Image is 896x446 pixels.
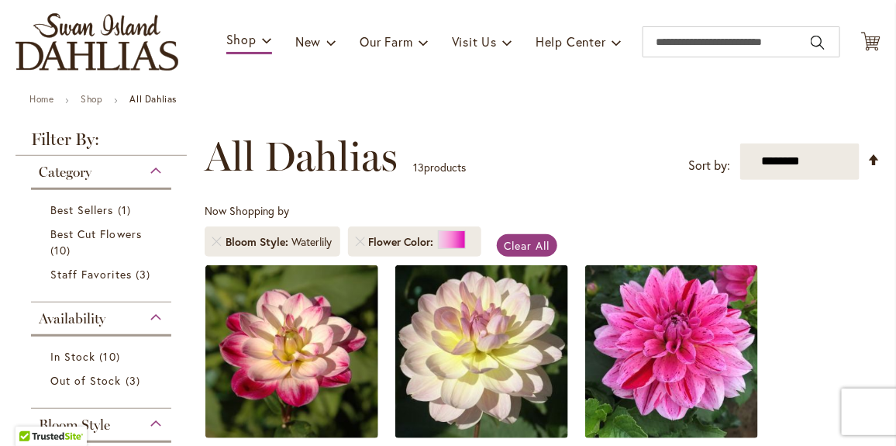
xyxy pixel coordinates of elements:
span: In Stock [50,349,95,364]
span: Availability [39,310,105,327]
img: BINKY [205,265,378,438]
span: All Dahlias [205,133,398,180]
span: 3 [126,372,144,389]
span: 13 [414,160,425,175]
span: Flower Color [369,234,438,250]
span: 1 [118,202,135,218]
span: Our Farm [360,33,412,50]
a: In Stock 10 [50,348,156,365]
span: Bloom Style [39,417,110,434]
span: Best Sellers [50,202,114,217]
a: Best Cut Flowers [50,226,156,258]
span: Now Shopping by [205,203,289,218]
a: Clear All [497,234,558,257]
span: Clear All [505,238,550,253]
a: CHA CHING [585,427,758,441]
span: Bloom Style [226,234,292,250]
span: Best Cut Flowers [50,226,142,241]
strong: Filter By: [16,131,187,156]
a: Remove Flower Color Pink [356,237,365,247]
span: Category [39,164,91,181]
span: 10 [50,242,74,258]
strong: All Dahlias [129,93,177,105]
a: store logo [16,13,178,71]
a: Out of Stock 3 [50,372,156,389]
span: Staff Favorites [50,267,132,282]
iframe: Launch Accessibility Center [12,391,55,434]
span: 10 [99,348,123,365]
a: Shop [81,93,102,105]
span: Out of Stock [50,373,122,388]
a: BINKY [205,427,378,441]
span: New [295,33,321,50]
a: BLISS [395,427,568,441]
a: Remove Bloom Style Waterlily [212,237,222,247]
p: products [414,155,467,180]
span: Shop [226,31,257,47]
a: Home [29,93,53,105]
span: Visit Us [452,33,497,50]
img: BLISS [395,265,568,438]
span: Help Center [536,33,606,50]
img: CHA CHING [585,265,758,438]
span: 3 [136,266,154,282]
label: Sort by: [689,151,731,180]
a: Best Sellers [50,202,156,218]
div: Waterlily [292,234,333,250]
a: Staff Favorites [50,266,156,282]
